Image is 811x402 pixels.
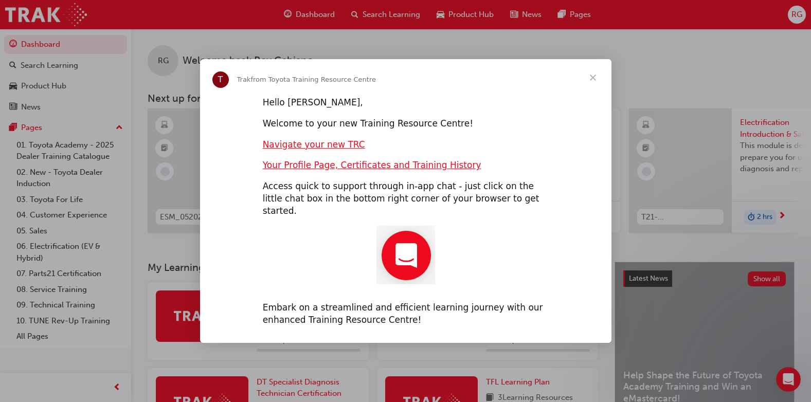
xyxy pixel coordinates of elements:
a: Navigate your new TRC [263,139,365,150]
div: Embark on a streamlined and efficient learning journey with our enhanced Training Resource Centre! [263,302,549,326]
div: Access quick to support through in-app chat - just click on the little chat box in the bottom rig... [263,180,549,217]
div: Hello [PERSON_NAME], [263,97,549,109]
span: Close [574,59,611,96]
div: Profile image for Trak [212,71,229,88]
a: Your Profile Page, Certificates and Training History [263,160,481,170]
span: Trak [237,76,251,83]
span: from Toyota Training Resource Centre [250,76,376,83]
div: Welcome to your new Training Resource Centre! [263,118,549,130]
